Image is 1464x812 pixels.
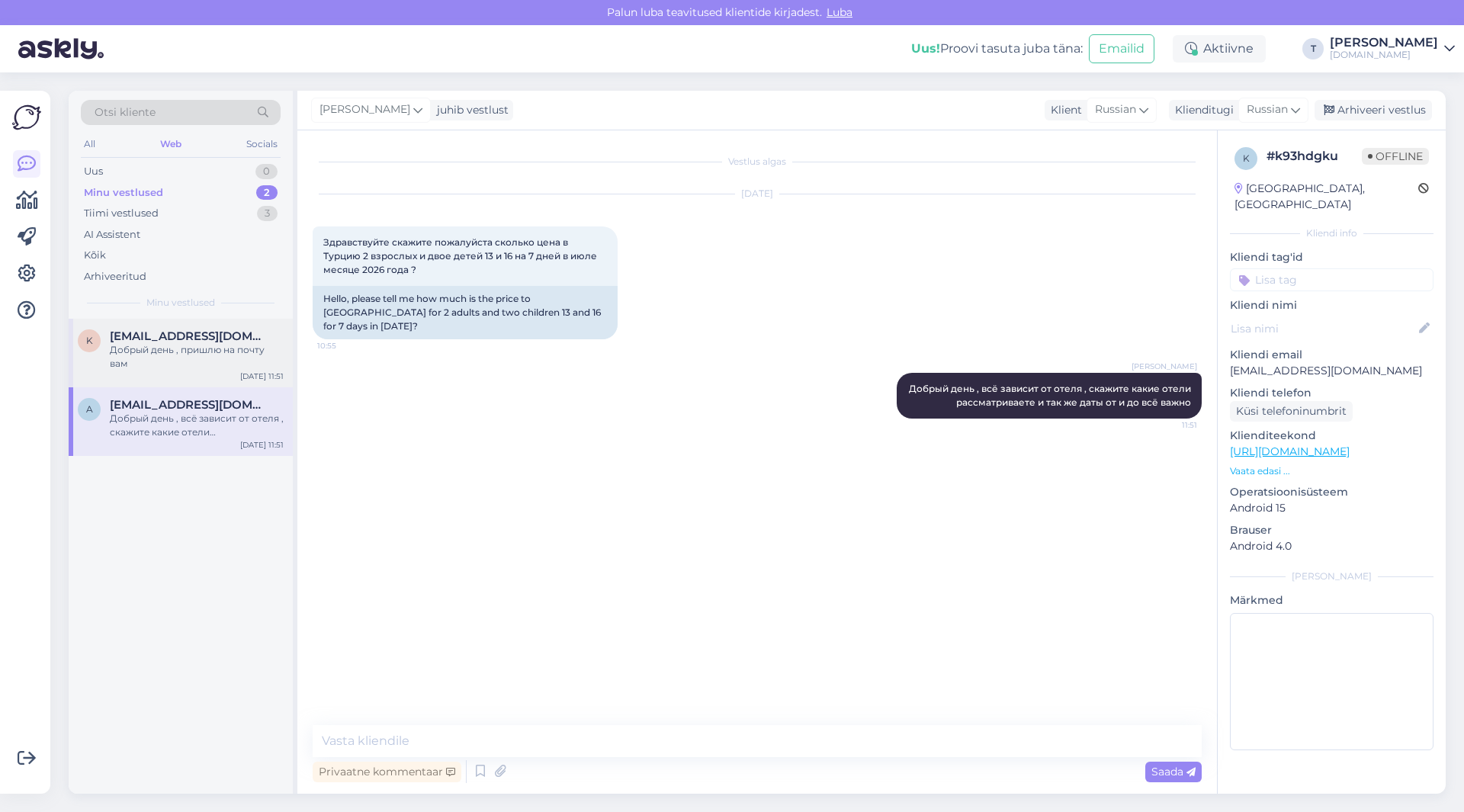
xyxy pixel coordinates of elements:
[255,164,278,179] div: 0
[1230,385,1433,401] p: Kliendi telefon
[1169,102,1234,118] div: Klienditugi
[1230,445,1350,458] a: [URL][DOMAIN_NAME]
[110,412,284,439] div: Добрый день , всё зависит от отеля , скажите какие отели рассматриваете и так же даты от и до всё...
[95,104,156,120] span: Otsi kliente
[1230,268,1433,291] input: Lisa tag
[1230,428,1433,444] p: Klienditeekond
[1151,765,1196,778] span: Saada
[822,5,857,19] span: Luba
[1231,320,1416,337] input: Lisa nimi
[1267,147,1362,165] div: # k93hdgku
[1230,538,1433,554] p: Android 4.0
[1045,102,1082,118] div: Klient
[1243,152,1250,164] span: k
[911,41,940,56] b: Uus!
[1230,347,1433,363] p: Kliendi email
[1132,361,1197,372] span: [PERSON_NAME]
[1230,401,1353,422] div: Küsi telefoninumbrit
[1330,37,1438,49] div: [PERSON_NAME]
[1302,38,1324,59] div: T
[319,101,410,118] span: [PERSON_NAME]
[1230,226,1433,240] div: Kliendi info
[146,296,215,310] span: Minu vestlused
[86,335,93,346] span: k
[1230,592,1433,608] p: Märkmed
[313,762,461,782] div: Privaatne kommentaar
[1095,101,1136,118] span: Russian
[110,343,284,371] div: Добрый день , пришлю на почту вам
[256,185,278,201] div: 2
[1140,419,1197,431] span: 11:51
[1173,35,1266,63] div: Aktiivne
[243,134,281,154] div: Socials
[1230,363,1433,379] p: [EMAIL_ADDRESS][DOMAIN_NAME]
[1230,500,1433,516] p: Android 15
[313,187,1202,201] div: [DATE]
[84,227,140,242] div: AI Assistent
[84,206,159,221] div: Tiimi vestlused
[909,383,1193,408] span: Добрый день , всё зависит от отеля , скажите какие отели рассматриваете и так же даты от и до всё...
[1230,570,1433,583] div: [PERSON_NAME]
[84,269,146,284] div: Arhiveeritud
[1230,484,1433,500] p: Operatsioonisüsteem
[86,403,93,415] span: a
[431,102,509,118] div: juhib vestlust
[317,340,374,351] span: 10:55
[1247,101,1288,118] span: Russian
[1230,249,1433,265] p: Kliendi tag'id
[1330,37,1455,61] a: [PERSON_NAME][DOMAIN_NAME]
[1362,148,1429,165] span: Offline
[110,398,268,412] span: aleena5@mail.ru
[157,134,185,154] div: Web
[1230,522,1433,538] p: Brauser
[313,155,1202,168] div: Vestlus algas
[1330,49,1438,61] div: [DOMAIN_NAME]
[323,236,599,275] span: Здравствуйте скажите пожалуйста сколько цена в Турцию 2 взрослых и двое детей 13 и 16 на 7 дней в...
[84,185,163,201] div: Minu vestlused
[257,206,278,221] div: 3
[313,286,618,339] div: Hello, please tell me how much is the price to [GEOGRAPHIC_DATA] for 2 adults and two children 13...
[1230,297,1433,313] p: Kliendi nimi
[12,103,41,132] img: Askly Logo
[1315,100,1432,120] div: Arhiveeri vestlus
[1234,181,1418,213] div: [GEOGRAPHIC_DATA], [GEOGRAPHIC_DATA]
[240,439,284,451] div: [DATE] 11:51
[84,164,103,179] div: Uus
[240,371,284,382] div: [DATE] 11:51
[1230,464,1433,478] p: Vaata edasi ...
[81,134,98,154] div: All
[110,329,268,343] span: kvell007@mail.ru
[1089,34,1154,63] button: Emailid
[84,248,106,263] div: Kõik
[911,40,1083,58] div: Proovi tasuta juba täna:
